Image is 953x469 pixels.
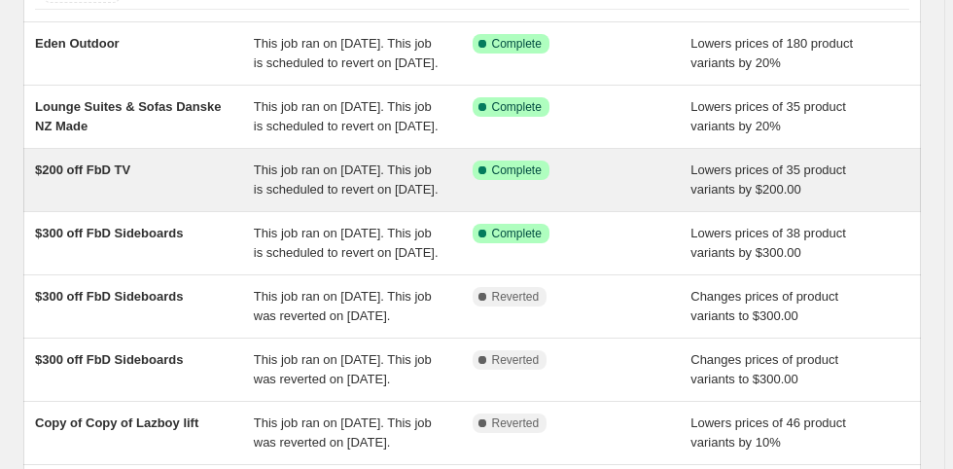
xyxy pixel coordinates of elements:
span: $300 off FbD Sideboards [35,352,183,367]
span: This job ran on [DATE]. This job was reverted on [DATE]. [254,289,432,323]
span: Lounge Suites & Sofas Danske NZ Made [35,99,221,133]
span: Reverted [492,289,540,305]
span: This job ran on [DATE]. This job is scheduled to revert on [DATE]. [254,226,439,260]
span: $200 off FbD TV [35,162,130,177]
span: Copy of Copy of Lazboy lift [35,415,198,430]
span: This job ran on [DATE]. This job is scheduled to revert on [DATE]. [254,162,439,197]
span: This job ran on [DATE]. This job is scheduled to revert on [DATE]. [254,99,439,133]
span: This job ran on [DATE]. This job is scheduled to revert on [DATE]. [254,36,439,70]
span: Reverted [492,415,540,431]
span: Eden Outdoor [35,36,120,51]
span: Complete [492,99,542,115]
span: Complete [492,36,542,52]
span: Complete [492,226,542,241]
span: Lowers prices of 35 product variants by $200.00 [690,162,846,197]
span: Lowers prices of 180 product variants by 20% [690,36,853,70]
span: $300 off FbD Sideboards [35,289,183,304]
span: Lowers prices of 38 product variants by $300.00 [690,226,846,260]
span: Changes prices of product variants to $300.00 [690,352,838,386]
span: Reverted [492,352,540,368]
span: This job ran on [DATE]. This job was reverted on [DATE]. [254,415,432,450]
span: Lowers prices of 46 product variants by 10% [690,415,846,450]
span: Complete [492,162,542,178]
span: Changes prices of product variants to $300.00 [690,289,838,323]
span: Lowers prices of 35 product variants by 20% [690,99,846,133]
span: This job ran on [DATE]. This job was reverted on [DATE]. [254,352,432,386]
span: $300 off FbD Sideboards [35,226,183,240]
